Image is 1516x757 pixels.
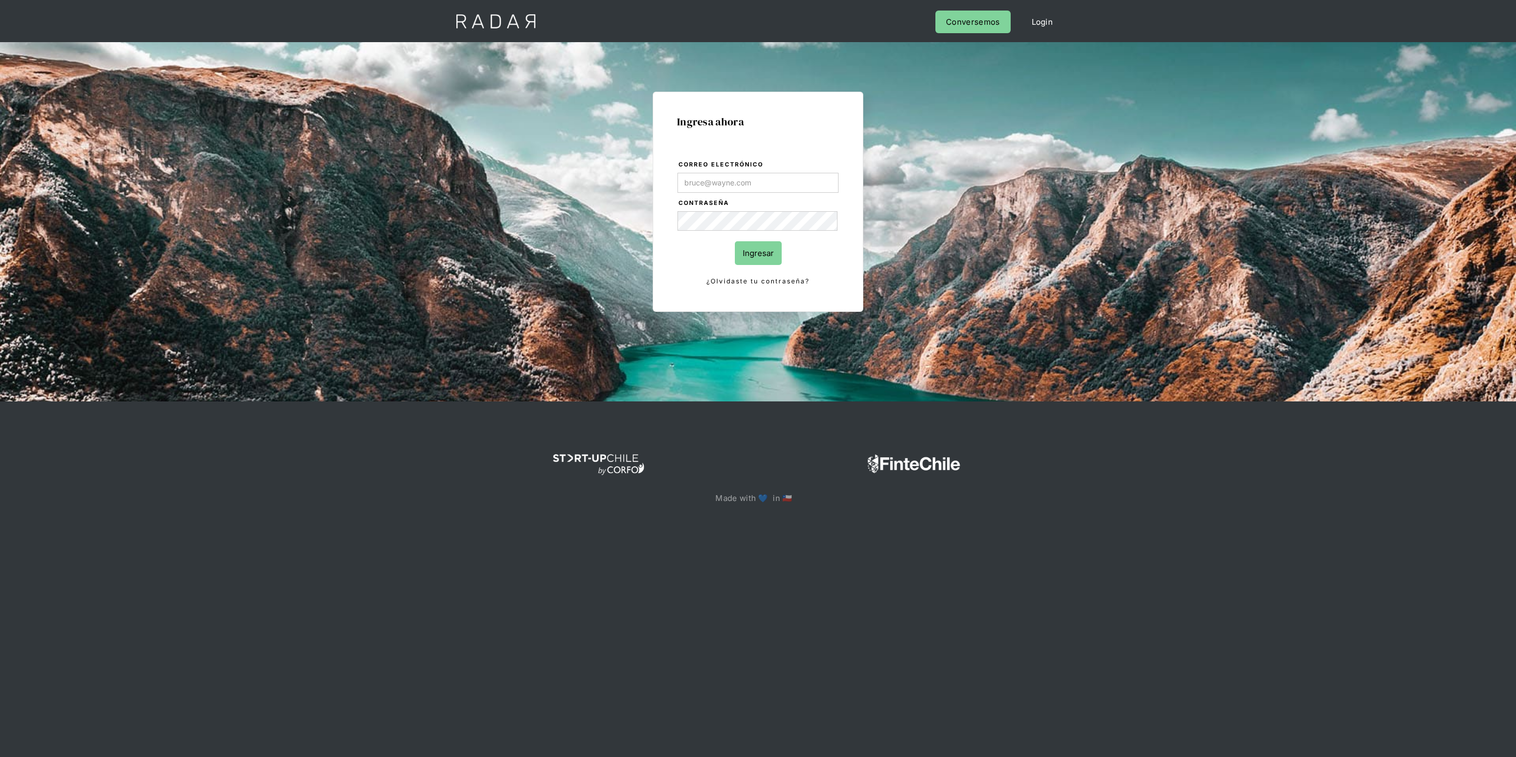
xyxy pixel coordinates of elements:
[677,173,839,193] input: bruce@wayne.com
[679,160,839,170] label: Correo electrónico
[679,198,839,209] label: Contraseña
[677,159,839,288] form: Login Form
[677,276,839,287] a: ¿Olvidaste tu contraseña?
[1021,11,1064,33] a: Login
[677,116,839,127] h1: Ingresa ahora
[715,491,800,505] p: Made with 💙 in 🇨🇱
[735,241,782,265] input: Ingresar
[935,11,1010,33] a: Conversemos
